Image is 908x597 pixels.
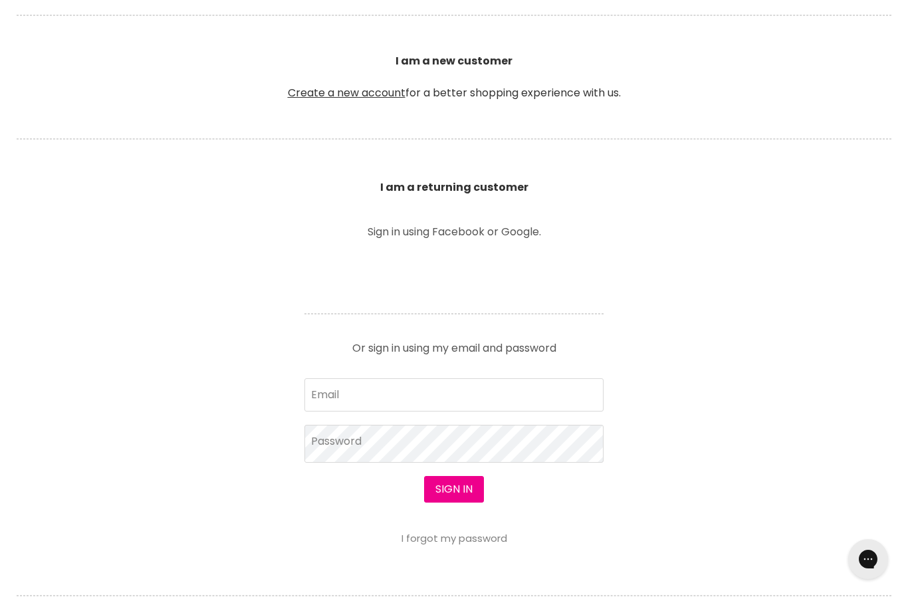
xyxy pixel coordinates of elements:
[288,85,405,100] a: Create a new account
[380,179,528,195] b: I am a returning customer
[842,535,895,584] iframe: Gorgias live chat messenger
[424,476,484,503] button: Sign in
[401,531,507,545] a: I forgot my password
[304,332,604,354] p: Or sign in using my email and password
[17,21,891,133] p: for a better shopping experience with us.
[304,257,604,293] iframe: Social Login Buttons
[396,53,512,68] b: I am a new customer
[304,227,604,237] p: Sign in using Facebook or Google.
